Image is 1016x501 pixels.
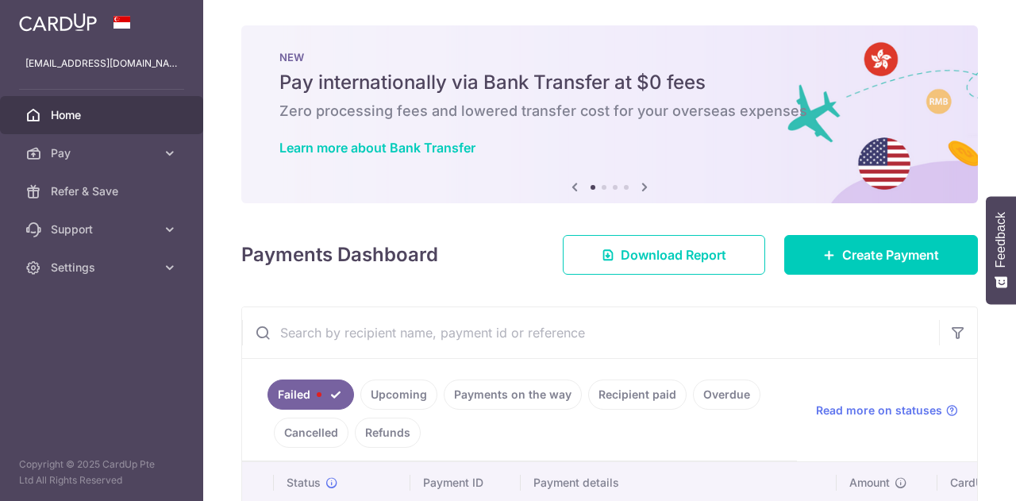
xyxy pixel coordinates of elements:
[51,107,156,123] span: Home
[563,235,765,275] a: Download Report
[242,307,939,358] input: Search by recipient name, payment id or reference
[360,380,437,410] a: Upcoming
[355,418,421,448] a: Refunds
[784,235,978,275] a: Create Payment
[241,25,978,203] img: Bank transfer banner
[950,475,1010,491] span: CardUp fee
[279,51,940,64] p: NEW
[588,380,687,410] a: Recipient paid
[621,245,726,264] span: Download Report
[994,212,1008,268] span: Feedback
[444,380,582,410] a: Payments on the way
[842,245,939,264] span: Create Payment
[279,102,940,121] h6: Zero processing fees and lowered transfer cost for your overseas expenses
[849,475,890,491] span: Amount
[816,403,958,418] a: Read more on statuses
[267,380,354,410] a: Failed
[279,70,940,95] h5: Pay internationally via Bank Transfer at $0 fees
[51,145,156,161] span: Pay
[19,13,97,32] img: CardUp
[25,56,178,71] p: [EMAIL_ADDRESS][DOMAIN_NAME]
[51,183,156,199] span: Refer & Save
[241,241,438,269] h4: Payments Dashboard
[51,222,156,237] span: Support
[986,196,1016,304] button: Feedback - Show survey
[287,475,321,491] span: Status
[274,418,348,448] a: Cancelled
[816,403,942,418] span: Read more on statuses
[51,260,156,276] span: Settings
[693,380,760,410] a: Overdue
[279,140,475,156] a: Learn more about Bank Transfer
